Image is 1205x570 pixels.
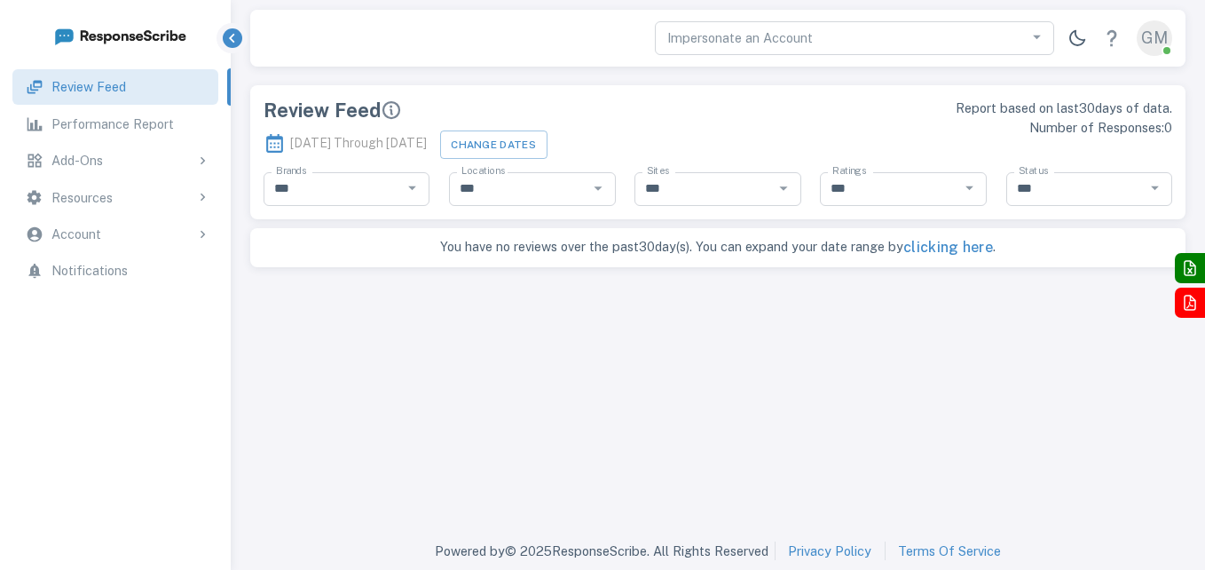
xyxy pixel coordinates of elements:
[12,217,217,252] div: Account
[587,177,610,200] button: Open
[1175,253,1205,283] button: Export to Excel
[51,115,174,134] p: Performance Report
[51,151,103,170] p: Add-Ons
[51,261,128,281] p: Notifications
[647,164,669,178] label: Sites
[1121,490,1197,566] iframe: Front Chat
[53,25,186,47] img: logo
[772,177,795,200] button: Open
[12,180,217,216] div: Resources
[728,118,1173,138] p: Number of Responses: 0
[1175,288,1205,318] button: Export to PDF
[12,143,217,178] div: Add-Ons
[259,237,1177,258] p: You have no reviews over the past 30 day(s). You can expand your date range by .
[12,253,217,289] a: Notifications
[51,188,113,208] p: Resources
[1144,177,1167,200] button: Open
[264,126,427,160] p: [DATE] Through [DATE]
[12,107,217,142] a: Performance Report
[1026,26,1049,49] button: Open
[1137,20,1172,56] div: GM
[832,164,866,178] label: Ratings
[728,99,1173,118] p: Report based on last 30 days of data.
[51,225,101,244] p: Account
[440,131,547,158] button: Change Dates
[903,237,993,258] button: clicking here
[1094,20,1130,56] a: Help Center
[958,177,981,200] button: Open
[1019,164,1048,178] label: Status
[435,542,768,561] p: Powered by © 2025 ResponseScribe. All Rights Reserved
[12,69,217,105] a: Review Feed
[461,164,505,178] label: Locations
[788,542,871,561] a: Privacy Policy
[401,177,424,200] button: Open
[276,164,307,178] label: Brands
[898,542,1001,561] a: Terms Of Service
[264,99,709,122] div: Review Feed
[51,77,126,97] p: Review Feed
